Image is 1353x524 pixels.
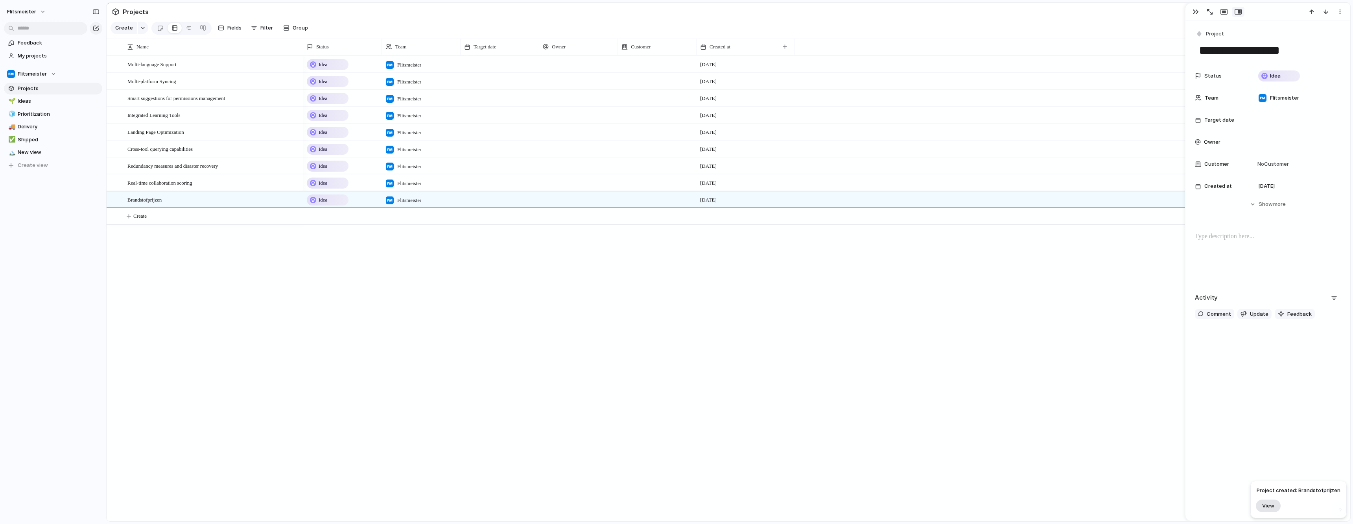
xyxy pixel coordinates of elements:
div: 🧊 [8,109,14,119]
button: Showmore [1195,197,1340,211]
span: Created at [1204,182,1232,190]
span: [DATE] [1258,182,1275,190]
a: 🏔️New view [4,146,102,158]
span: Idea [319,179,327,187]
div: 🌱 [8,97,14,106]
button: Create [111,22,137,34]
button: Fields [215,22,245,34]
span: Project created: Brandstofprijzen [1257,487,1340,494]
span: Flitsmeister [397,61,421,69]
span: Real-time collaboration scoring [127,178,192,187]
span: Flitsmeister [397,129,421,137]
span: Flitsmeister [1270,94,1299,102]
span: Target date [1204,116,1234,124]
span: Fields [227,24,241,32]
span: My projects [18,52,100,60]
button: View [1256,499,1281,512]
a: 🧊Prioritization [4,108,102,120]
span: Flitsmeister [18,70,47,78]
span: Idea [319,78,327,85]
span: [DATE] [700,94,717,102]
span: Flitsmeister [397,112,421,120]
span: Group [293,24,308,32]
span: Ideas [18,97,100,105]
span: Brandstofprijzen [127,195,162,204]
span: Flitsmeister [397,78,421,86]
span: Multi-language Support [127,59,177,69]
span: Status [316,43,329,51]
span: Delivery [18,123,100,131]
span: [DATE] [700,179,717,187]
span: Projects [18,85,100,93]
span: Team [395,43,407,51]
a: 🚚Delivery [4,121,102,133]
button: Flitsmeister [4,68,102,80]
a: My projects [4,50,102,62]
span: Customer [1204,160,1229,168]
button: 🌱 [7,97,15,105]
span: Flitsmeister [397,163,421,170]
span: Customer [631,43,651,51]
h2: Activity [1195,293,1218,302]
button: 🏔️ [7,148,15,156]
span: Idea [319,94,327,102]
span: Show [1259,200,1273,208]
span: [DATE] [700,196,717,204]
span: Redundancy measures and disaster recovery [127,161,218,170]
span: [DATE] [700,111,717,119]
span: Flitsmeister [397,146,421,154]
span: Flitsmeister [397,196,421,204]
span: Smart suggestions for permissions management [127,93,225,102]
span: No Customer [1255,160,1289,168]
button: Comment [1195,309,1234,319]
span: Project [1206,30,1224,38]
span: Team [1205,94,1218,102]
span: Flitsmeister [397,180,421,187]
span: Idea [319,162,327,170]
span: Name [136,43,149,51]
button: Group [279,22,312,34]
span: Idea [319,128,327,136]
span: [DATE] [700,78,717,85]
span: Idea [319,61,327,69]
button: Update [1237,309,1272,319]
button: ✅ [7,136,15,144]
span: Landing Page Optimization [127,127,184,136]
span: Target date [474,43,496,51]
button: Project [1194,28,1226,40]
div: ✅Shipped [4,134,102,146]
span: Multi-platform Syncing [127,76,176,85]
span: Create [115,24,133,32]
span: New view [18,148,100,156]
span: Flitsmeister [7,8,36,16]
span: Update [1250,310,1268,318]
a: 🌱Ideas [4,95,102,107]
button: Flitsmeister [4,6,50,18]
div: 🚚 [8,122,14,131]
span: Comment [1207,310,1231,318]
span: Cross-tool querying capabilities [127,144,193,153]
span: Projects [121,5,150,19]
span: Owner [1204,138,1220,146]
button: 🧊 [7,110,15,118]
span: Idea [319,196,327,204]
span: Create view [18,161,48,169]
a: Feedback [4,37,102,49]
span: more [1273,200,1286,208]
span: [DATE] [700,145,717,153]
span: Feedback [18,39,100,47]
button: Filter [248,22,276,34]
span: Owner [552,43,566,51]
span: [DATE] [700,162,717,170]
span: [DATE] [700,128,717,136]
div: ✅ [8,135,14,144]
span: Shipped [18,136,100,144]
span: Created at [710,43,730,51]
button: 🚚 [7,123,15,131]
div: 🏔️ [8,148,14,157]
span: Idea [319,111,327,119]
